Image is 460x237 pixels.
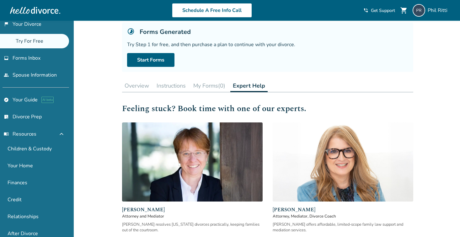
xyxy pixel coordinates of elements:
a: Start Forms [127,53,174,67]
h2: Feeling stuck? Book time with one of our experts. [122,102,413,115]
img: Lisa Zonder [273,122,413,202]
span: Get Support [371,8,395,13]
div: [PERSON_NAME] resolves [US_STATE] divorces practically, keeping families out of the courtroom. [122,222,263,233]
div: [PERSON_NAME] offers affordable, limited-scope family law support and mediation services. [273,222,413,233]
span: explore [4,97,9,102]
span: shopping_cart [400,7,408,14]
span: [PERSON_NAME] [122,206,263,213]
span: Resources [4,131,36,137]
span: flag_2 [4,22,9,27]
button: Expert Help [230,79,268,92]
span: phone_in_talk [363,8,368,13]
img: pritti@gmail.com [413,4,425,17]
img: Anne Mania [122,122,263,202]
a: Schedule A Free Info Call [172,3,252,18]
span: expand_less [58,130,65,138]
button: My Forms(0) [191,79,228,92]
span: inbox [4,56,9,61]
button: Overview [122,79,152,92]
span: Phil Ritti [428,7,450,14]
span: Attorney and Mediator [122,213,263,219]
span: Forms Inbox [13,55,40,62]
button: Instructions [154,79,188,92]
span: people [4,73,9,78]
iframe: Chat Widget [429,207,460,237]
span: [PERSON_NAME] [273,206,413,213]
a: phone_in_talkGet Support [363,8,395,13]
span: Attorney, Mediator, Divorce Coach [273,213,413,219]
div: Try Step 1 for free, and then purchase a plan to continue with your divorce. [127,41,408,48]
h5: Forms Generated [140,28,191,36]
span: list_alt_check [4,114,9,119]
span: menu_book [4,132,9,137]
span: AI beta [41,97,54,103]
